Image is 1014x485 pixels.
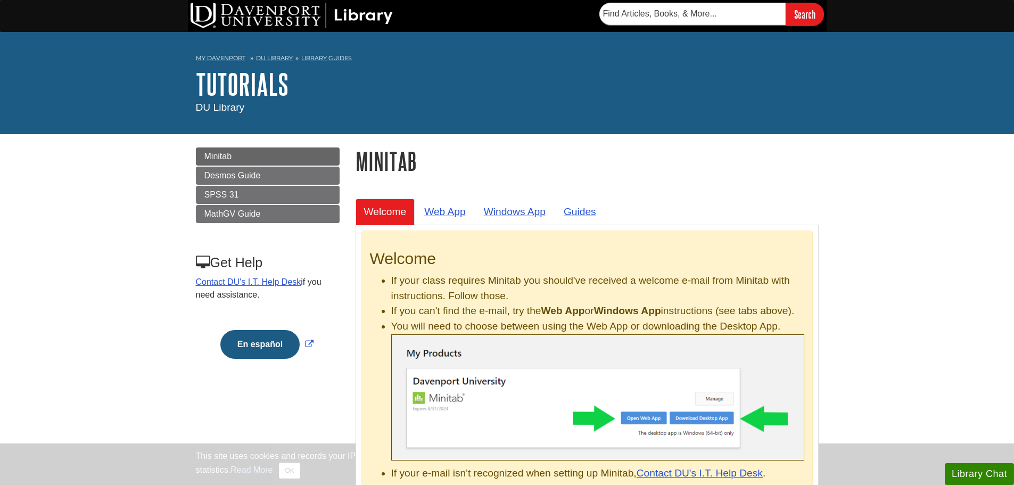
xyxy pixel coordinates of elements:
a: SPSS 31 [196,186,340,204]
li: If you can't find the e-mail, try the or instructions (see tabs above). [391,303,804,319]
a: DU Library [256,54,293,62]
form: Searches DU Library's articles, books, and more [599,3,824,26]
span: Minitab [204,152,232,161]
a: Desmos Guide [196,167,340,185]
div: This site uses cookies and records your IP address for usage statistics. Additionally, we use Goo... [196,450,819,479]
a: Contact DU's I.T. Help Desk [196,277,301,286]
div: Guide Page Menu [196,147,340,377]
input: Search [786,3,824,26]
h1: Minitab [356,147,819,175]
h3: Get Help [196,255,339,270]
a: MathGV Guide [196,205,340,223]
a: Library Guides [301,54,352,62]
a: Tutorials [196,68,288,101]
li: If your class requires Minitab you should've received a welcome e-mail from Minitab with instruct... [391,273,804,304]
a: Web App [416,199,474,225]
span: Desmos Guide [204,171,261,180]
a: Welcome [356,199,415,225]
a: Guides [555,199,605,225]
a: Read More [230,465,273,474]
span: SPSS 31 [204,190,239,199]
span: DU Library [196,102,245,113]
img: Minitab .exe file finished downloaded [391,334,804,461]
li: If your e-mail isn't recognized when setting up Minitab, . [391,466,804,481]
li: You will need to choose between using the Web App or downloading the Desktop App. [391,319,804,461]
a: Contact DU's I.T. Help Desk [637,467,763,479]
button: Library Chat [945,463,1014,485]
p: if you need assistance. [196,276,339,301]
img: DU Library [191,3,393,28]
button: Close [279,463,300,479]
b: Windows App [594,305,661,316]
input: Find Articles, Books, & More... [599,3,786,25]
button: En español [220,330,300,359]
h2: Welcome [370,250,804,268]
nav: breadcrumb [196,51,819,68]
a: Minitab [196,147,340,166]
b: Web App [541,305,585,316]
a: Link opens in new window [218,340,316,349]
a: Windows App [475,199,554,225]
span: MathGV Guide [204,209,261,218]
a: My Davenport [196,54,245,63]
